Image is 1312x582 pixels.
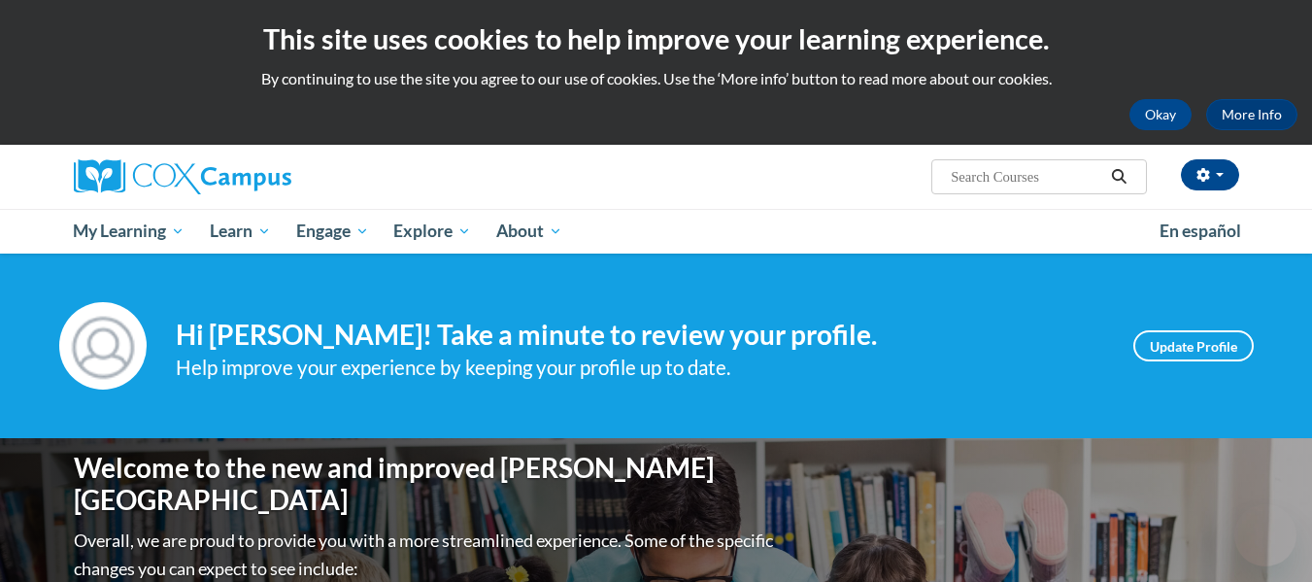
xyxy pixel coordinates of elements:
a: More Info [1206,99,1297,130]
a: Engage [284,209,382,254]
div: Help improve your experience by keeping your profile up to date. [176,352,1104,384]
input: Search Courses [949,165,1104,188]
a: Update Profile [1133,330,1254,361]
iframe: Button to launch messaging window [1234,504,1296,566]
a: Cox Campus [74,159,443,194]
h4: Hi [PERSON_NAME]! Take a minute to review your profile. [176,319,1104,352]
span: About [496,220,562,243]
a: Learn [197,209,284,254]
img: Profile Image [59,302,147,390]
span: Learn [210,220,271,243]
button: Okay [1129,99,1192,130]
span: En español [1160,221,1241,241]
a: En español [1147,211,1254,252]
div: Main menu [45,209,1268,254]
h2: This site uses cookies to help improve your learning experience. [15,19,1297,58]
a: My Learning [61,209,198,254]
a: Explore [381,209,484,254]
span: My Learning [73,220,185,243]
h1: Welcome to the new and improved [PERSON_NAME][GEOGRAPHIC_DATA] [74,452,778,517]
button: Account Settings [1181,159,1239,190]
span: Explore [393,220,471,243]
button: Search [1104,165,1133,188]
p: By continuing to use the site you agree to our use of cookies. Use the ‘More info’ button to read... [15,68,1297,89]
img: Cox Campus [74,159,291,194]
a: About [484,209,575,254]
span: Engage [296,220,369,243]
